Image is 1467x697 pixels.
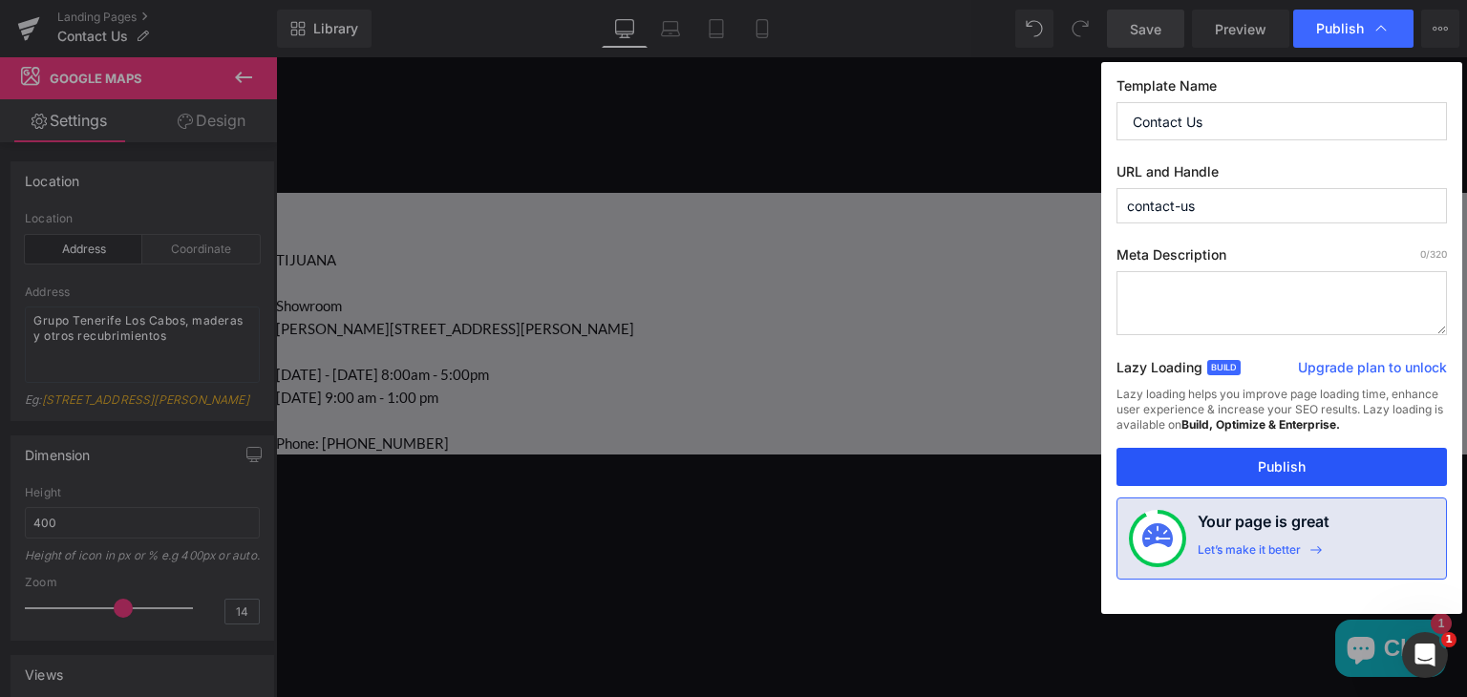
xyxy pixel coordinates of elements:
[1420,248,1426,260] span: 0
[1053,562,1176,624] inbox-online-store-chat: Shopify online store chat
[1298,358,1447,385] a: Upgrade plan to unlock
[1116,163,1447,188] label: URL and Handle
[1116,77,1447,102] label: Template Name
[1441,632,1456,647] span: 1
[1116,387,1447,448] div: Lazy loading helps you improve page loading time, enhance user experience & increase your SEO res...
[1181,417,1340,432] strong: Build, Optimize & Enterprise.
[1207,360,1241,375] span: Build
[1116,355,1202,387] label: Lazy Loading
[1116,448,1447,486] button: Publish
[1198,542,1301,567] div: Let’s make it better
[1402,632,1448,678] iframe: Intercom live chat
[1420,248,1447,260] span: /320
[1316,20,1364,37] span: Publish
[1198,510,1329,542] h4: Your page is great
[1116,246,1447,271] label: Meta Description
[1142,523,1173,554] img: onboarding-status.svg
